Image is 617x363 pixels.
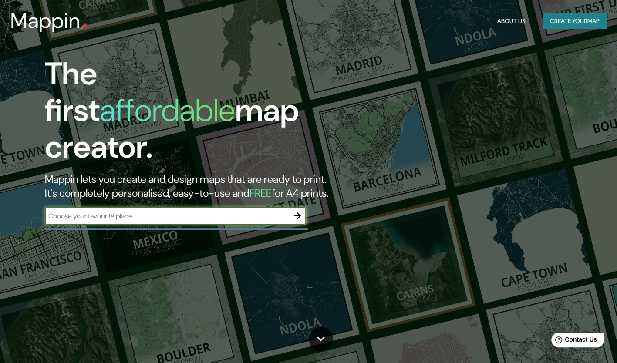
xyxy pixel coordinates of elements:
h3: Mappin [10,9,81,33]
img: mappin-pin [81,23,88,30]
h5: FREE [249,186,272,200]
h2: Mappin lets you create and design maps that are ready to print. It's completely personalised, eas... [45,172,354,200]
h1: The first map creator. [45,56,354,172]
iframe: Help widget launcher [539,329,607,353]
h1: affordable [100,90,235,131]
input: Choose your favourite place [45,211,289,221]
button: About Us [494,13,529,29]
button: Create yourmap [543,13,607,29]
